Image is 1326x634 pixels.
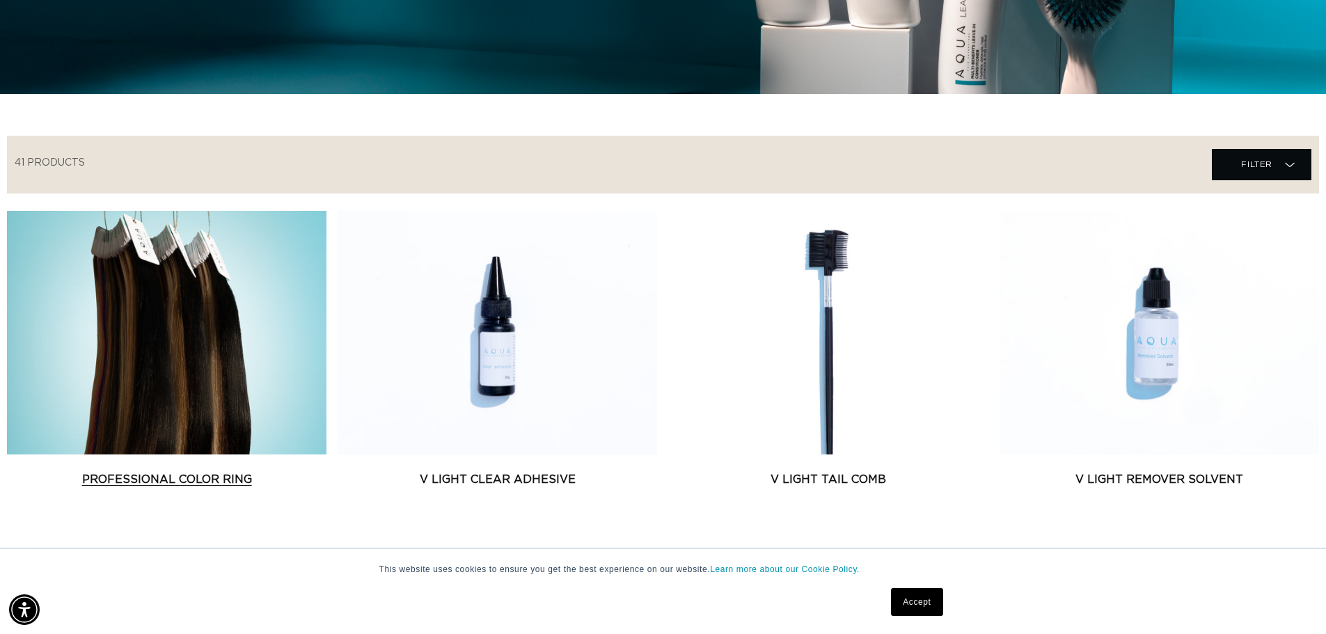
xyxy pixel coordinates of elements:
a: V Light Tail Comb [669,471,988,488]
a: Accept [891,588,942,616]
span: Filter [1241,151,1272,177]
a: V Light Clear Adhesive [338,471,657,488]
span: 41 products [15,158,85,168]
a: Learn more about our Cookie Policy. [710,564,860,574]
summary: Filter [1212,149,1311,180]
p: This website uses cookies to ensure you get the best experience on our website. [379,563,947,576]
div: Accessibility Menu [9,594,40,625]
a: Professional Color Ring [7,471,326,488]
a: V Light Remover Solvent [1000,471,1319,488]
